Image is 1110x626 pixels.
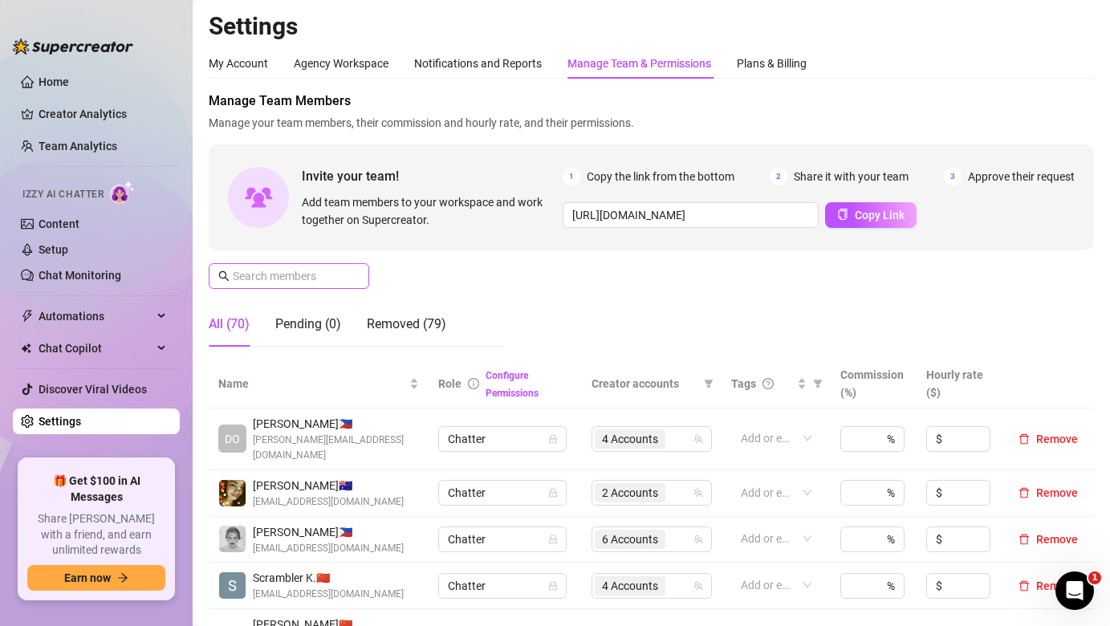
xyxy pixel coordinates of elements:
a: Settings [39,415,81,428]
button: Earn nowarrow-right [27,565,165,591]
span: Copy the link from the bottom [587,168,734,185]
span: Creator accounts [592,375,697,392]
a: Team Analytics [39,140,117,152]
span: search [218,270,230,282]
a: Configure Permissions [486,370,539,399]
span: delete [1019,433,1030,445]
span: [PERSON_NAME] 🇵🇭 [253,523,404,541]
div: Agency Workspace [294,55,388,72]
span: Chatter [448,427,557,451]
iframe: Intercom live chat [1055,571,1094,610]
a: Chat Monitoring [39,269,121,282]
span: team [693,488,703,498]
span: 🎁 Get $100 in AI Messages [27,474,165,505]
span: [EMAIL_ADDRESS][DOMAIN_NAME] [253,541,404,556]
img: AI Chatter [110,181,135,204]
span: filter [810,372,826,396]
span: Chatter [448,527,557,551]
button: Remove [1012,483,1084,502]
span: [EMAIL_ADDRESS][DOMAIN_NAME] [253,587,404,602]
span: lock [548,581,558,591]
span: Remove [1036,486,1078,499]
span: 4 Accounts [602,430,658,448]
span: delete [1019,534,1030,545]
span: Scrambler K. 🇨🇳 [253,569,404,587]
span: 2 Accounts [595,483,665,502]
div: My Account [209,55,268,72]
span: Invite your team! [302,166,563,186]
th: Name [209,360,429,409]
div: Manage Team & Permissions [567,55,711,72]
span: Role [438,377,461,390]
span: 4 Accounts [595,429,665,449]
span: Remove [1036,433,1078,445]
span: copy [837,209,848,220]
span: info-circle [468,378,479,389]
a: Setup [39,243,68,256]
div: Notifications and Reports [414,55,542,72]
span: thunderbolt [21,310,34,323]
img: deia jane boiser [219,480,246,506]
span: lock [548,535,558,544]
span: team [693,581,703,591]
span: Tags [731,375,756,392]
input: Search members [233,267,347,285]
a: Content [39,217,79,230]
span: filter [813,379,823,388]
span: Name [218,375,406,392]
span: 1 [563,168,580,185]
img: Scrambler Kawi [219,572,246,599]
span: 2 Accounts [602,484,658,502]
div: Pending (0) [275,315,341,334]
span: filter [701,372,717,396]
div: Plans & Billing [737,55,807,72]
span: Chatter [448,481,557,505]
span: question-circle [762,378,774,389]
button: Remove [1012,429,1084,449]
span: Chat Copilot [39,335,152,361]
a: Creator Analytics [39,101,167,127]
span: delete [1019,580,1030,591]
span: Remove [1036,579,1078,592]
span: Share it with your team [794,168,909,185]
span: team [693,434,703,444]
span: Add team members to your workspace and work together on Supercreator. [302,193,556,229]
th: Commission (%) [831,360,917,409]
div: Removed (79) [367,315,446,334]
a: Discover Viral Videos [39,383,147,396]
span: 6 Accounts [602,530,658,548]
button: Remove [1012,576,1084,596]
span: [PERSON_NAME][EMAIL_ADDRESS][DOMAIN_NAME] [253,433,419,463]
span: [PERSON_NAME] 🇵🇭 [253,415,419,433]
span: [EMAIL_ADDRESS][DOMAIN_NAME] [253,494,404,510]
span: Copy Link [855,209,905,222]
span: delete [1019,487,1030,498]
button: Remove [1012,530,1084,549]
th: Hourly rate ($) [917,360,1002,409]
span: Automations [39,303,152,329]
span: Chatter [448,574,557,598]
span: Share [PERSON_NAME] with a friend, and earn unlimited rewards [27,511,165,559]
span: lock [548,488,558,498]
div: All (70) [209,315,250,334]
span: lock [548,434,558,444]
img: logo-BBDzfeDw.svg [13,39,133,55]
h2: Settings [209,11,1094,42]
span: Earn now [64,571,111,584]
span: team [693,535,703,544]
button: Copy Link [825,202,917,228]
span: 4 Accounts [602,577,658,595]
span: Manage Team Members [209,91,1094,111]
span: DO [225,430,240,448]
span: [PERSON_NAME] 🇦🇺 [253,477,404,494]
img: Audrey Elaine [219,526,246,552]
span: 2 [770,168,787,185]
span: 3 [944,168,962,185]
span: Manage your team members, their commission and hourly rate, and their permissions. [209,114,1094,132]
span: Izzy AI Chatter [22,187,104,202]
img: Chat Copilot [21,343,31,354]
span: Approve their request [968,168,1075,185]
span: Remove [1036,533,1078,546]
span: 1 [1088,571,1101,584]
span: 6 Accounts [595,530,665,549]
